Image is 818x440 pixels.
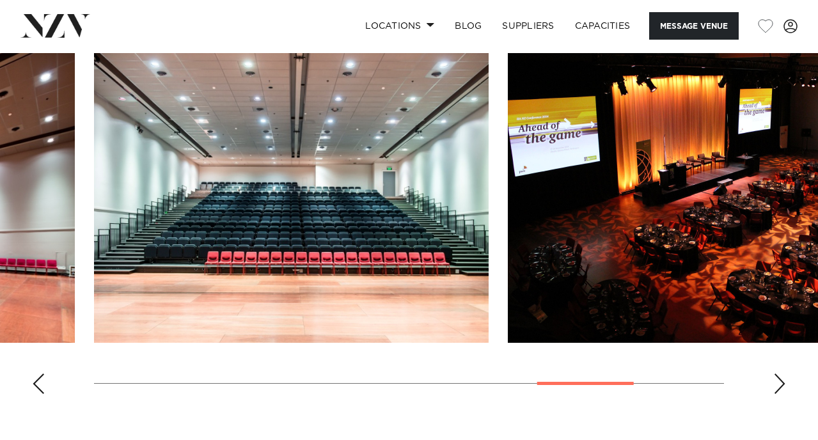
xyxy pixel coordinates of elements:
button: Message Venue [649,12,739,40]
a: SUPPLIERS [492,12,564,40]
swiper-slide: 8 / 10 [94,53,489,343]
a: Locations [355,12,444,40]
a: Capacities [565,12,641,40]
a: BLOG [444,12,492,40]
img: nzv-logo.png [20,14,90,37]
